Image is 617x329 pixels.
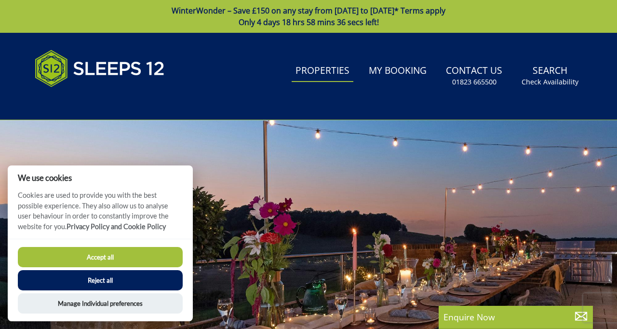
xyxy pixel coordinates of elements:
img: Sleeps 12 [35,44,165,93]
button: Accept all [18,247,183,267]
a: Privacy Policy and Cookie Policy [67,222,166,231]
small: Check Availability [522,77,578,87]
a: Properties [292,60,353,82]
a: Contact Us01823 665500 [442,60,506,92]
p: Enquire Now [443,311,588,323]
h2: We use cookies [8,173,193,182]
p: Cookies are used to provide you with the best possible experience. They also allow us to analyse ... [8,190,193,239]
a: SearchCheck Availability [518,60,582,92]
a: My Booking [365,60,430,82]
iframe: Customer reviews powered by Trustpilot [30,98,131,107]
button: Manage Individual preferences [18,293,183,314]
span: Only 4 days 18 hrs 58 mins 36 secs left! [239,17,379,27]
small: 01823 665500 [452,77,496,87]
button: Reject all [18,270,183,290]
